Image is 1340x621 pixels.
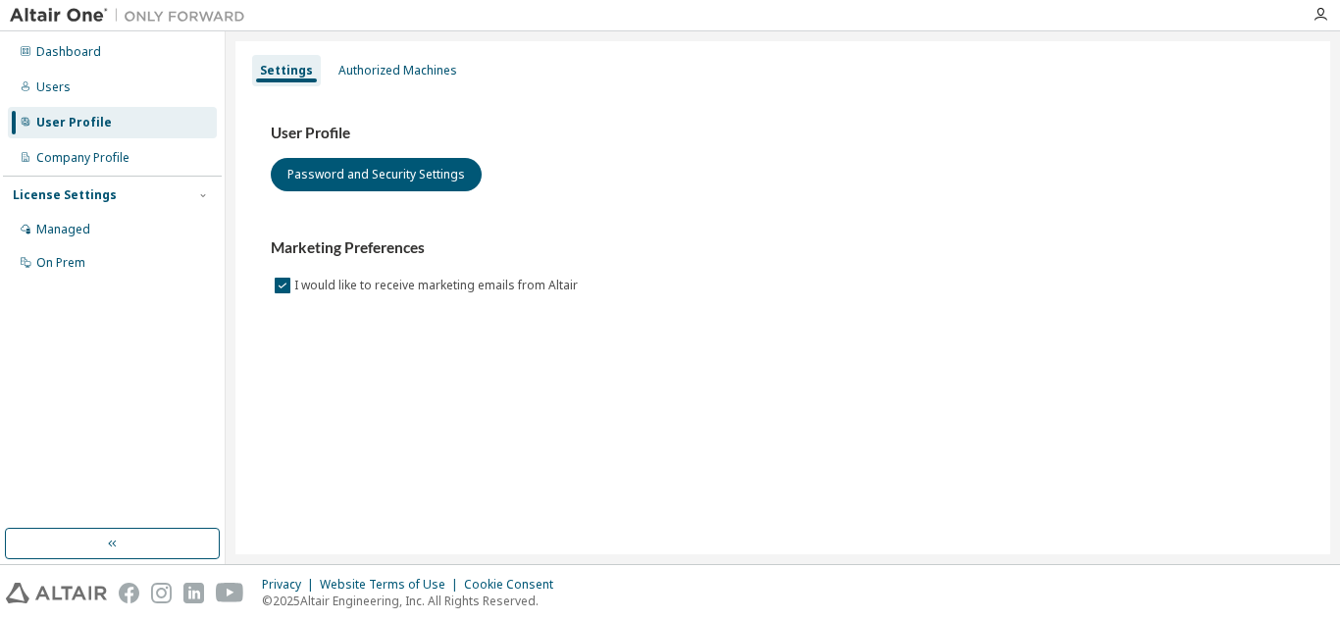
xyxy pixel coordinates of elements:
[151,583,172,603] img: instagram.svg
[271,238,1295,258] h3: Marketing Preferences
[183,583,204,603] img: linkedin.svg
[262,593,565,609] p: © 2025 Altair Engineering, Inc. All Rights Reserved.
[271,124,1295,143] h3: User Profile
[216,583,244,603] img: youtube.svg
[10,6,255,26] img: Altair One
[36,222,90,237] div: Managed
[36,44,101,60] div: Dashboard
[271,158,482,191] button: Password and Security Settings
[338,63,457,78] div: Authorized Machines
[320,577,464,593] div: Website Terms of Use
[6,583,107,603] img: altair_logo.svg
[36,115,112,130] div: User Profile
[119,583,139,603] img: facebook.svg
[36,150,129,166] div: Company Profile
[262,577,320,593] div: Privacy
[260,63,313,78] div: Settings
[36,255,85,271] div: On Prem
[294,274,582,297] label: I would like to receive marketing emails from Altair
[36,79,71,95] div: Users
[464,577,565,593] div: Cookie Consent
[13,187,117,203] div: License Settings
